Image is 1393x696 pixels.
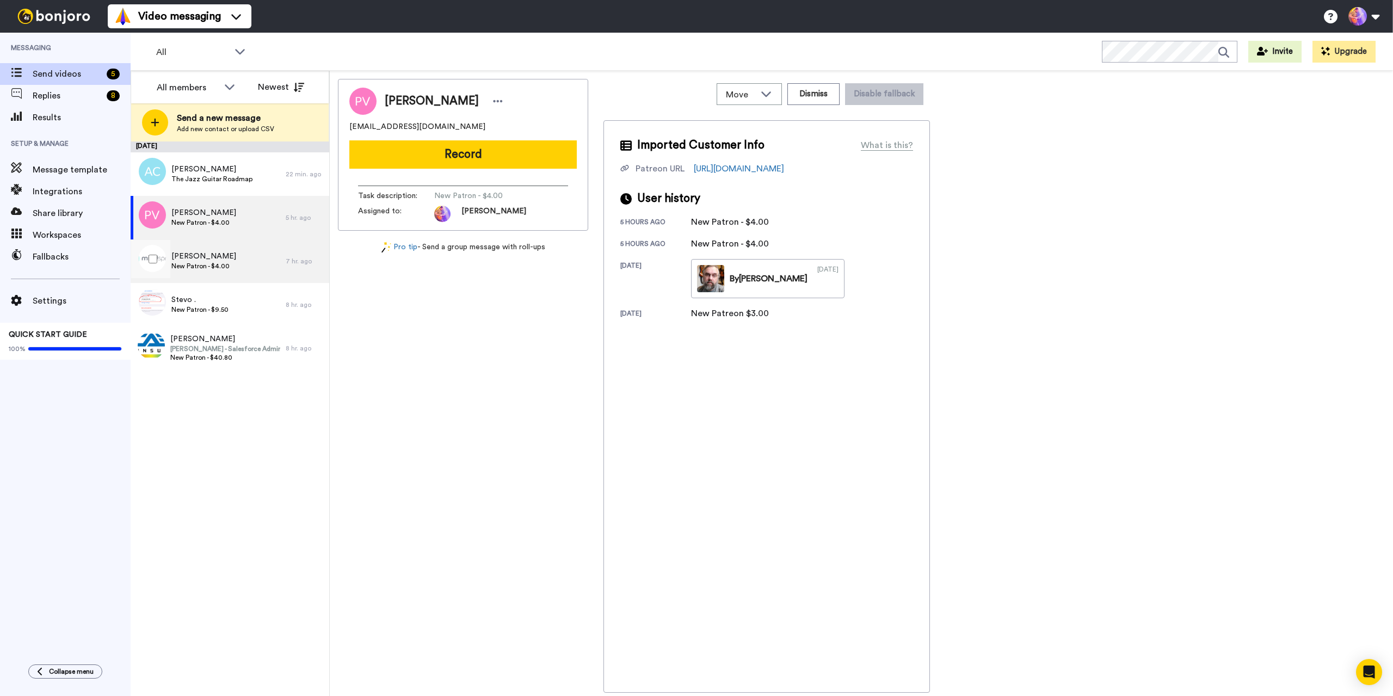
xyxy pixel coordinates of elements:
span: Results [33,111,131,124]
img: 11f9721a-6fd0-44e3-b1c4-1d93ebc286d7.png [139,288,166,316]
div: All members [157,81,219,94]
div: 5 hr. ago [286,213,324,222]
span: [PERSON_NAME] [170,334,280,344]
span: 100% [9,344,26,353]
div: 8 [107,90,120,101]
img: 9d4a3c76-d527-432c-a9fb-fcf5b899a738-thumb.jpg [697,265,724,292]
a: By[PERSON_NAME][DATE] [691,259,845,298]
span: Move [726,88,755,101]
span: [PERSON_NAME] [461,206,526,222]
span: Video messaging [138,9,221,24]
span: Send a new message [177,112,274,125]
span: New Patron - $40.80 [170,353,280,362]
div: [DATE] [817,265,839,292]
button: Record [349,140,577,169]
div: - Send a group message with roll-ups [338,242,588,253]
img: Image of Peter Varley [349,88,377,115]
button: Collapse menu [28,664,102,679]
span: [PERSON_NAME] [171,164,252,175]
span: The Jazz Guitar Roadmap [171,175,252,183]
div: Open Intercom Messenger [1356,659,1382,685]
span: [PERSON_NAME] [385,93,479,109]
a: Pro tip [381,242,417,253]
span: Send videos [33,67,102,81]
span: Replies [33,89,102,102]
span: Collapse menu [49,667,94,676]
div: 22 min. ago [286,170,324,178]
span: Add new contact or upload CSV [177,125,274,133]
img: bj-logo-header-white.svg [13,9,95,24]
div: New Patron - $4.00 [691,215,769,229]
span: All [156,46,229,59]
div: New Patron - $4.00 [691,237,769,250]
span: QUICK START GUIDE [9,331,87,338]
span: Stevo . [171,294,229,305]
div: [DATE] [131,141,329,152]
span: Task description : [358,190,434,201]
span: [PERSON_NAME] [171,207,236,218]
img: vm-color.svg [114,8,132,25]
span: New Patron - $4.00 [171,218,236,227]
span: New Patron - $4.00 [434,190,538,201]
div: New Patreon $3.00 [691,307,769,320]
span: [EMAIL_ADDRESS][DOMAIN_NAME] [349,121,485,132]
div: What is this? [861,139,913,152]
div: [DATE] [620,309,691,320]
button: Upgrade [1312,41,1376,63]
span: [PERSON_NAME] - Salesforce Administrator / Project Manager [170,344,280,353]
span: [PERSON_NAME] [171,251,236,262]
button: Invite [1248,41,1302,63]
span: Fallbacks [33,250,131,263]
span: Assigned to: [358,206,434,222]
span: New Patron - $9.50 [171,305,229,314]
span: Settings [33,294,131,307]
div: 8 hr. ago [286,344,324,353]
div: 5 [107,69,120,79]
span: Integrations [33,185,131,198]
div: 5 hours ago [620,218,691,229]
div: [DATE] [620,261,691,298]
div: 8 hr. ago [286,300,324,309]
span: Message template [33,163,131,176]
div: 7 hr. ago [286,257,324,266]
span: Imported Customer Info [637,137,765,153]
img: pv.png [139,201,166,229]
div: 5 hours ago [620,239,691,250]
img: ac.png [139,158,166,185]
button: Disable fallback [845,83,923,105]
img: magic-wand.svg [381,242,391,253]
div: Patreon URL [636,162,685,175]
div: By [PERSON_NAME] [730,272,808,285]
span: Share library [33,207,131,220]
span: Workspaces [33,229,131,242]
img: 7f521aaa-e617-4e15-ba3a-21c00c77f15e.jpg [138,332,165,359]
span: New Patron - $4.00 [171,262,236,270]
button: Dismiss [787,83,840,105]
a: [URL][DOMAIN_NAME] [694,164,784,173]
button: Newest [250,76,312,98]
span: User history [637,190,700,207]
img: photo.jpg [434,206,451,222]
